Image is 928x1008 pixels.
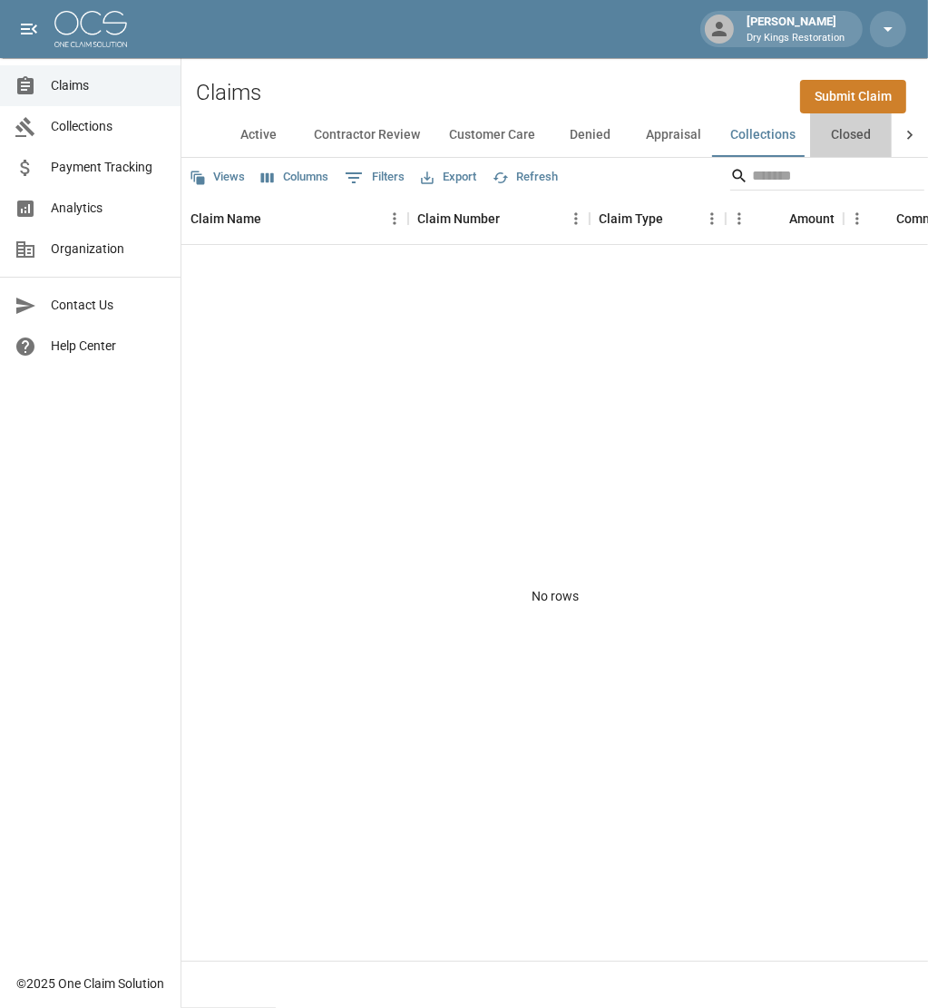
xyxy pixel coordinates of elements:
[340,163,409,192] button: Show filters
[739,13,852,45] div: [PERSON_NAME]
[196,80,261,106] h2: Claims
[51,158,166,177] span: Payment Tracking
[844,205,871,232] button: Menu
[408,193,590,244] div: Claim Number
[800,80,906,113] a: Submit Claim
[716,113,810,157] button: Collections
[190,193,261,244] div: Claim Name
[11,11,47,47] button: open drawer
[488,163,562,191] button: Refresh
[51,337,166,356] span: Help Center
[550,113,631,157] button: Denied
[871,206,896,231] button: Sort
[261,206,287,231] button: Sort
[54,11,127,47] img: ocs-logo-white-transparent.png
[562,205,590,232] button: Menu
[747,31,845,46] p: Dry Kings Restoration
[726,193,844,244] div: Amount
[185,163,249,191] button: Views
[417,193,500,244] div: Claim Number
[51,76,166,95] span: Claims
[698,205,726,232] button: Menu
[218,113,892,157] div: dynamic tabs
[257,163,333,191] button: Select columns
[51,296,166,315] span: Contact Us
[51,240,166,259] span: Organization
[51,199,166,218] span: Analytics
[51,117,166,136] span: Collections
[416,163,481,191] button: Export
[599,193,663,244] div: Claim Type
[181,245,928,947] div: No rows
[299,113,435,157] button: Contractor Review
[590,193,726,244] div: Claim Type
[181,193,408,244] div: Claim Name
[16,974,164,993] div: © 2025 One Claim Solution
[663,206,689,231] button: Sort
[435,113,550,157] button: Customer Care
[726,205,753,232] button: Menu
[218,113,299,157] button: Active
[381,205,408,232] button: Menu
[789,193,835,244] div: Amount
[764,206,789,231] button: Sort
[500,206,525,231] button: Sort
[810,113,892,157] button: Closed
[730,161,924,194] div: Search
[631,113,716,157] button: Appraisal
